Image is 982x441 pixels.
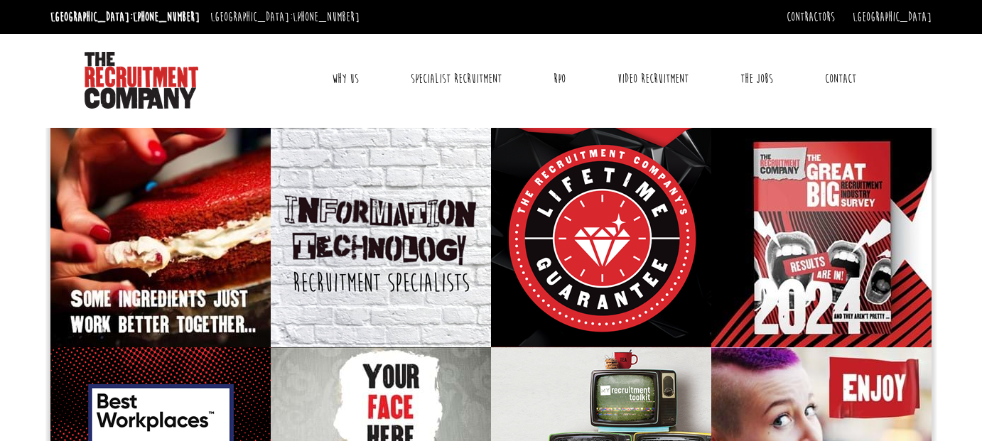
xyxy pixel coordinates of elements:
a: Why Us [321,61,369,97]
a: RPO [543,61,576,97]
a: Contractors [787,9,835,25]
a: [PHONE_NUMBER] [293,9,360,25]
a: Video Recruitment [607,61,699,97]
a: Specialist Recruitment [400,61,512,97]
a: [PHONE_NUMBER] [133,9,200,25]
a: [GEOGRAPHIC_DATA] [853,9,932,25]
a: The Jobs [730,61,784,97]
li: [GEOGRAPHIC_DATA]: [207,6,363,28]
li: [GEOGRAPHIC_DATA]: [47,6,203,28]
a: Contact [814,61,867,97]
img: The Recruitment Company [85,52,198,109]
